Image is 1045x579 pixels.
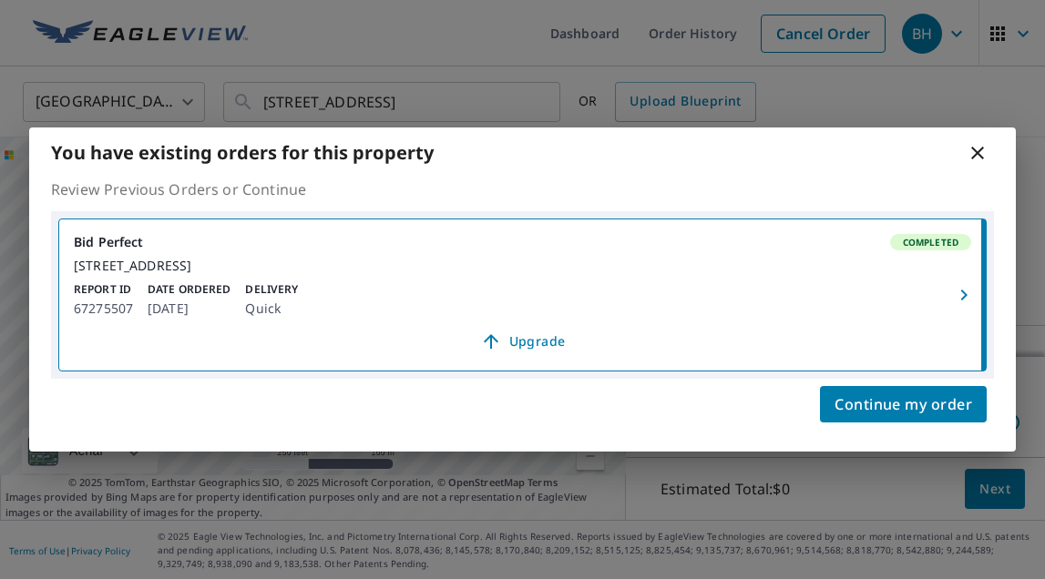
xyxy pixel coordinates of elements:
p: Report ID [74,281,133,298]
p: Date Ordered [148,281,231,298]
span: Continue my order [835,391,972,417]
p: Review Previous Orders or Continue [51,178,994,200]
div: Bid Perfect [74,234,971,250]
p: 67275507 [74,298,133,320]
span: Upgrade [85,330,960,352]
p: [DATE] [148,298,231,320]
p: Delivery [245,281,298,298]
div: [STREET_ADDRESS] [74,258,971,274]
p: Quick [245,298,298,320]
b: You have existing orders for this property [51,140,434,165]
button: Continue my order [820,386,987,422]
span: Completed [892,236,969,249]
a: Upgrade [74,327,971,356]
a: Bid PerfectCompleted[STREET_ADDRESS]Report ID67275507Date Ordered[DATE]DeliveryQuickUpgrade [59,219,986,371]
